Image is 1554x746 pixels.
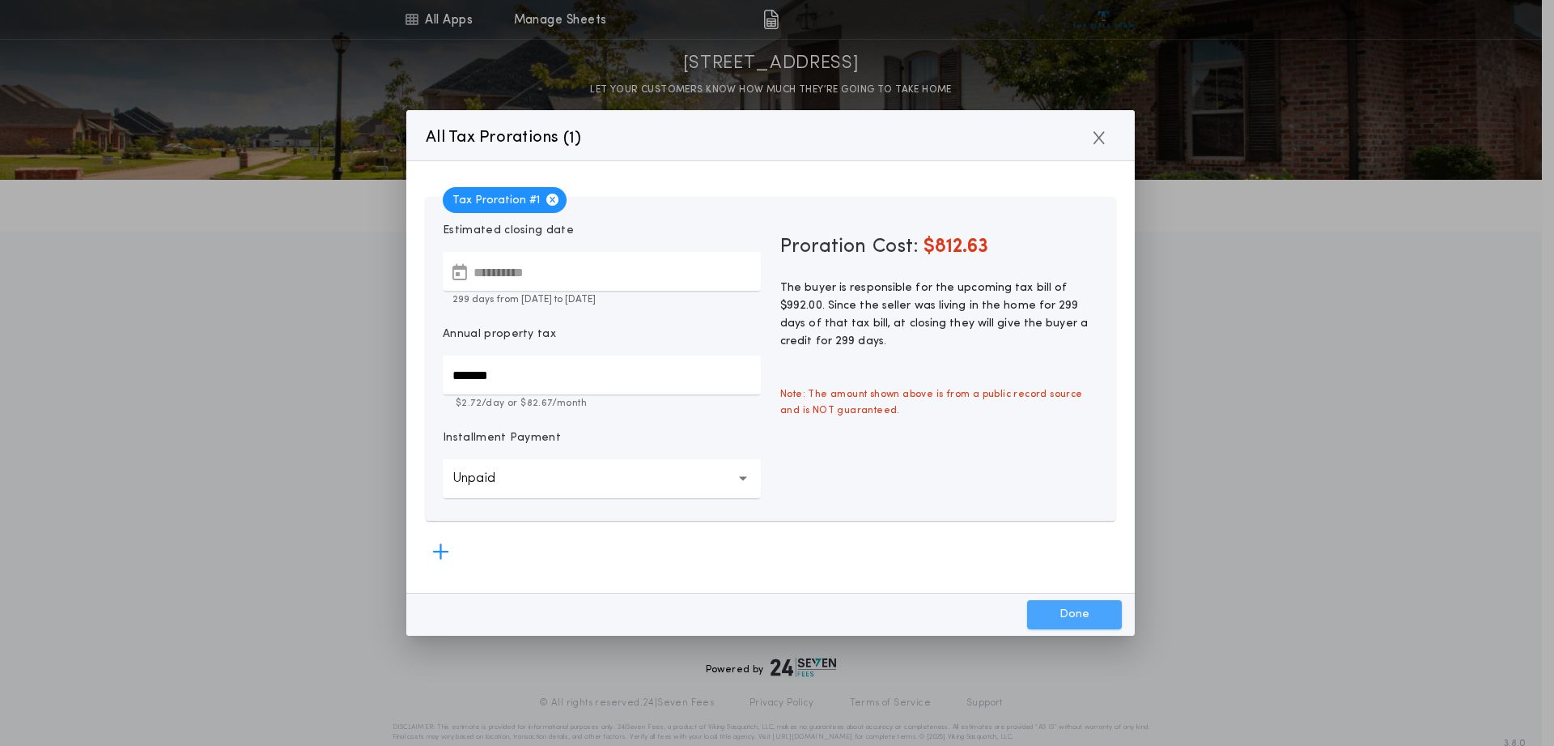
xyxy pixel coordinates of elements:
span: 1 [569,130,575,147]
button: Done [1027,600,1122,629]
span: Cost: [873,237,919,257]
p: Installment Payment [443,430,561,446]
span: Tax Proration # 1 [443,187,567,213]
input: Annual property tax [443,356,761,394]
p: Annual property tax [443,326,556,343]
button: Unpaid [443,459,761,498]
p: 299 days from [DATE] to [DATE] [443,292,761,307]
p: All Tax Prorations ( ) [426,125,582,151]
span: The buyer is responsible for the upcoming tax bill of $992.00. Since the seller was living in the... [780,282,1088,347]
p: Unpaid [452,469,521,488]
p: Estimated closing date [443,223,761,239]
span: $812.63 [923,237,988,257]
span: Proration [780,234,866,260]
span: Note: The amount shown above is from a public record source and is NOT guaranteed. [771,377,1108,428]
p: $2.72 /day or $82.67 /month [443,396,761,411]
